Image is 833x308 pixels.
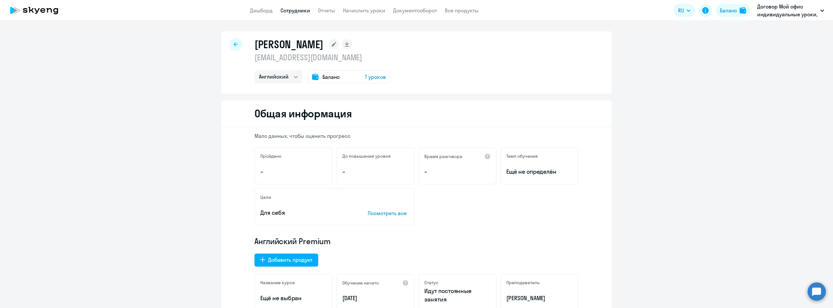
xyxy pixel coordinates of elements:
h5: Обучение начато [342,280,379,286]
span: Баланс [322,73,340,81]
div: Добавить продукт [268,256,312,264]
h5: Цели [260,194,271,200]
img: balance [740,7,746,14]
h5: Название курса [260,280,295,286]
button: Добавить продукт [254,254,318,267]
button: Договор Мой офис индивидуальные уроки, НОВЫЕ ОБЛАЧНЫЕ ТЕХНОЛОГИИ, ООО [754,3,827,18]
h5: Темп обучения [506,153,538,159]
span: 7 уроков [365,73,386,81]
p: [DATE] [342,294,409,302]
p: – [424,168,491,176]
p: – [342,168,409,176]
a: Документооборот [393,7,437,14]
h5: Пройдено [260,153,281,159]
h5: Время разговора [424,154,462,159]
span: RU [678,7,684,14]
p: – [260,168,327,176]
p: Ещё не выбран [260,294,327,302]
p: [EMAIL_ADDRESS][DOMAIN_NAME] [254,52,390,63]
button: RU [674,4,695,17]
span: Ещё не определён [506,168,573,176]
h5: До повышения уровня [342,153,391,159]
p: Мало данных, чтобы оценить прогресс [254,132,579,139]
h1: [PERSON_NAME] [254,38,323,51]
a: Все продукты [445,7,479,14]
h5: Преподаватель [506,280,539,286]
span: Английский Premium [254,236,331,246]
button: Балансbalance [716,4,750,17]
a: Начислить уроки [343,7,385,14]
h2: Общая информация [254,107,352,120]
a: Сотрудники [280,7,310,14]
p: Посмотреть все [368,209,409,217]
p: [PERSON_NAME] [506,294,573,302]
div: Баланс [720,7,737,14]
a: Отчеты [318,7,335,14]
p: Идут постоянные занятия [424,287,491,304]
h5: Статус [424,280,438,286]
p: Для себя [260,209,348,217]
p: Договор Мой офис индивидуальные уроки, НОВЫЕ ОБЛАЧНЫЕ ТЕХНОЛОГИИ, ООО [757,3,818,18]
a: Дашборд [250,7,273,14]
